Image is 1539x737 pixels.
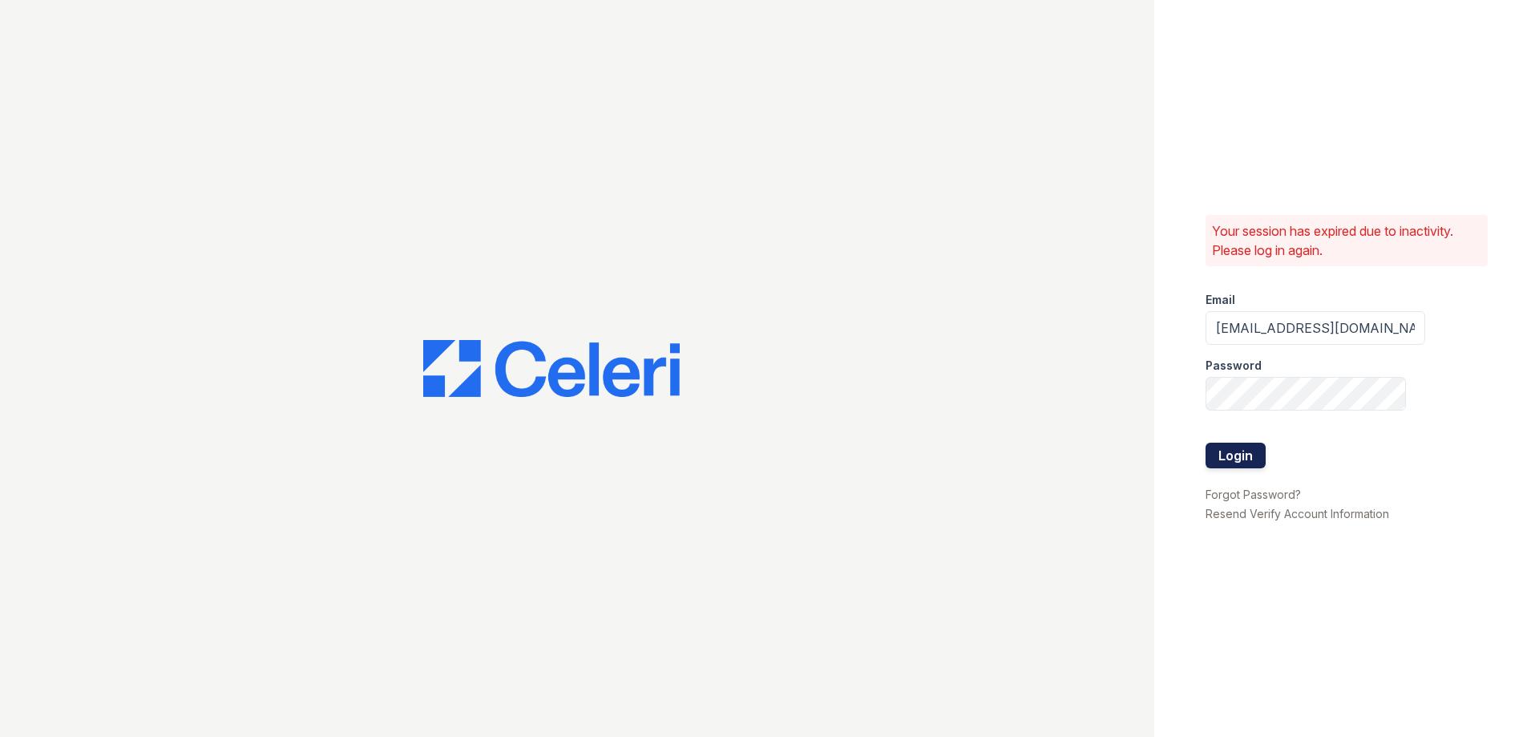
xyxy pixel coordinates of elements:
[1206,507,1389,520] a: Resend Verify Account Information
[1206,488,1301,501] a: Forgot Password?
[423,340,680,398] img: CE_Logo_Blue-a8612792a0a2168367f1c8372b55b34899dd931a85d93a1a3d3e32e68fde9ad4.png
[1206,443,1266,468] button: Login
[1212,221,1481,260] p: Your session has expired due to inactivity. Please log in again.
[1206,358,1262,374] label: Password
[1206,292,1235,308] label: Email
